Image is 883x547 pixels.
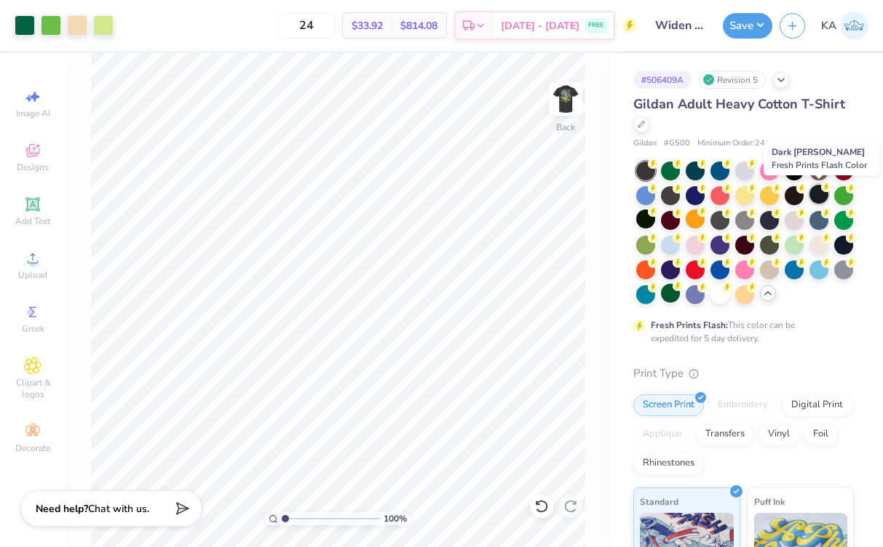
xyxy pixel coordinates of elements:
[36,502,88,516] strong: Need help?
[384,512,407,525] span: 100 %
[754,494,785,509] span: Puff Ink
[664,137,690,150] span: # G500
[352,18,383,33] span: $33.92
[278,12,335,39] input: – –
[18,269,47,281] span: Upload
[821,17,836,34] span: KA
[633,137,657,150] span: Gildan
[15,442,50,454] span: Decorate
[633,95,845,113] span: Gildan Adult Heavy Cotton T-Shirt
[696,423,754,445] div: Transfers
[16,108,50,119] span: Image AI
[15,215,50,227] span: Add Text
[644,11,716,40] input: Untitled Design
[633,423,692,445] div: Applique
[697,137,770,150] span: Minimum Order: 24 +
[88,502,149,516] span: Chat with us.
[782,394,852,416] div: Digital Print
[651,319,830,345] div: This color can be expedited for 5 day delivery.
[588,20,603,31] span: FREE
[840,12,868,40] img: Kristen Afacan
[772,159,867,171] span: Fresh Prints Flash Color
[22,323,44,335] span: Greek
[633,394,704,416] div: Screen Print
[804,423,838,445] div: Foil
[633,71,692,89] div: # 506409A
[7,377,58,400] span: Clipart & logos
[759,423,799,445] div: Vinyl
[17,161,49,173] span: Designs
[633,365,854,382] div: Print Type
[821,12,868,40] a: KA
[400,18,437,33] span: $814.08
[633,452,704,474] div: Rhinestones
[764,142,879,175] div: Dark [PERSON_NAME]
[699,71,766,89] div: Revision 5
[501,18,579,33] span: [DATE] - [DATE]
[708,394,777,416] div: Embroidery
[651,319,728,331] strong: Fresh Prints Flash:
[551,84,580,113] img: Back
[723,13,772,39] button: Save
[640,494,678,509] span: Standard
[556,121,575,134] div: Back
